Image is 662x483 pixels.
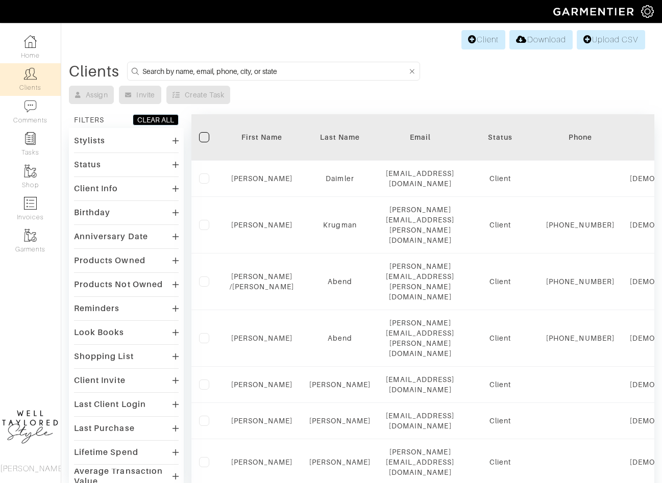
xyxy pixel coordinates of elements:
div: [PERSON_NAME][EMAIL_ADDRESS][PERSON_NAME][DOMAIN_NAME] [386,205,454,245]
div: Phone [546,132,615,142]
div: Anniversary Date [74,232,148,242]
div: Reminders [74,303,119,314]
a: [PERSON_NAME] [231,458,293,466]
a: Abend [328,277,352,286]
div: Last Purchase [74,423,135,434]
div: Client Info [74,184,118,194]
a: [PERSON_NAME] [231,174,293,183]
a: Abend [328,334,352,342]
div: Last Client Login [74,399,146,410]
a: [PERSON_NAME] [309,417,371,425]
div: [PERSON_NAME][EMAIL_ADDRESS][PERSON_NAME][DOMAIN_NAME] [386,261,454,302]
div: Clients [69,66,119,77]
a: Daimler [326,174,354,183]
th: Toggle SortBy [302,114,379,161]
div: [EMAIL_ADDRESS][DOMAIN_NAME] [386,374,454,395]
div: Status [74,160,101,170]
div: [PHONE_NUMBER] [546,220,615,230]
img: reminder-icon-8004d30b9f0a5d33ae49ab947aed9ed385cf756f9e5892f1edd6e32f2345188e.png [24,132,37,145]
div: Products Not Owned [74,279,163,290]
div: Shopping List [74,351,134,362]
div: [PHONE_NUMBER] [546,276,615,287]
div: Lifetime Spend [74,447,138,457]
img: garments-icon-b7da505a4dc4fd61783c78ac3ca0ef83fa9d6f193b1c9dc38574b1d14d53ca28.png [24,165,37,177]
div: Products Owned [74,256,145,266]
div: Client [470,276,531,287]
a: [PERSON_NAME] [231,334,293,342]
div: First Name [230,132,294,142]
div: [PHONE_NUMBER] [546,333,615,343]
div: Last Name [309,132,371,142]
div: [PERSON_NAME][EMAIL_ADDRESS][PERSON_NAME][DOMAIN_NAME] [386,318,454,359]
div: Client [470,457,531,467]
a: [PERSON_NAME] [231,417,293,425]
div: Birthday [74,208,110,218]
button: CLEAR ALL [133,114,179,125]
a: Upload CSV [577,30,645,49]
img: gear-icon-white-bd11855cb880d31180b6d7d6211b90ccbf57a29d726f0c71d8c61bd08dd39cc2.png [641,5,654,18]
a: Client [461,30,505,49]
div: Client Invite [74,375,126,386]
div: Look Books [74,327,125,338]
div: Client [470,379,531,390]
img: garmentier-logo-header-white-b43fb05a5012e4ada735d5af1a66efaba907eab6374d6393d1fbf88cb4ef424d.png [548,3,641,20]
div: Client [470,416,531,426]
div: [EMAIL_ADDRESS][DOMAIN_NAME] [386,411,454,431]
div: [PERSON_NAME][EMAIL_ADDRESS][DOMAIN_NAME] [386,447,454,477]
img: dashboard-icon-dbcd8f5a0b271acd01030246c82b418ddd0df26cd7fceb0bd07c9910d44c42f6.png [24,35,37,48]
img: clients-icon-6bae9207a08558b7cb47a8932f037763ab4055f8c8b6bfacd5dc20c3e0201464.png [24,67,37,80]
div: FILTERS [74,115,104,125]
div: Email [386,132,454,142]
img: comment-icon-a0a6a9ef722e966f86d9cbdc48e553b5cf19dbc54f86b18d962a5391bc8f6eb6.png [24,100,37,113]
div: Status [470,132,531,142]
img: garments-icon-b7da505a4dc4fd61783c78ac3ca0ef83fa9d6f193b1c9dc38574b1d14d53ca28.png [24,229,37,242]
div: Stylists [74,136,105,146]
div: Client [470,333,531,343]
th: Toggle SortBy [462,114,538,161]
a: [PERSON_NAME] [231,221,293,229]
div: CLEAR ALL [137,115,174,125]
th: Toggle SortBy [222,114,302,161]
img: orders-icon-0abe47150d42831381b5fb84f609e132dff9fe21cb692f30cb5eec754e2cba89.png [24,197,37,210]
a: Download [509,30,572,49]
input: Search by name, email, phone, city, or state [142,65,408,78]
a: [PERSON_NAME] [231,380,293,389]
div: Client [470,220,531,230]
div: Client [470,173,531,184]
a: [PERSON_NAME] [309,458,371,466]
a: [PERSON_NAME] [309,380,371,389]
div: [EMAIL_ADDRESS][DOMAIN_NAME] [386,168,454,189]
a: [PERSON_NAME] /[PERSON_NAME] [230,272,294,291]
a: Krugman [323,221,356,229]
